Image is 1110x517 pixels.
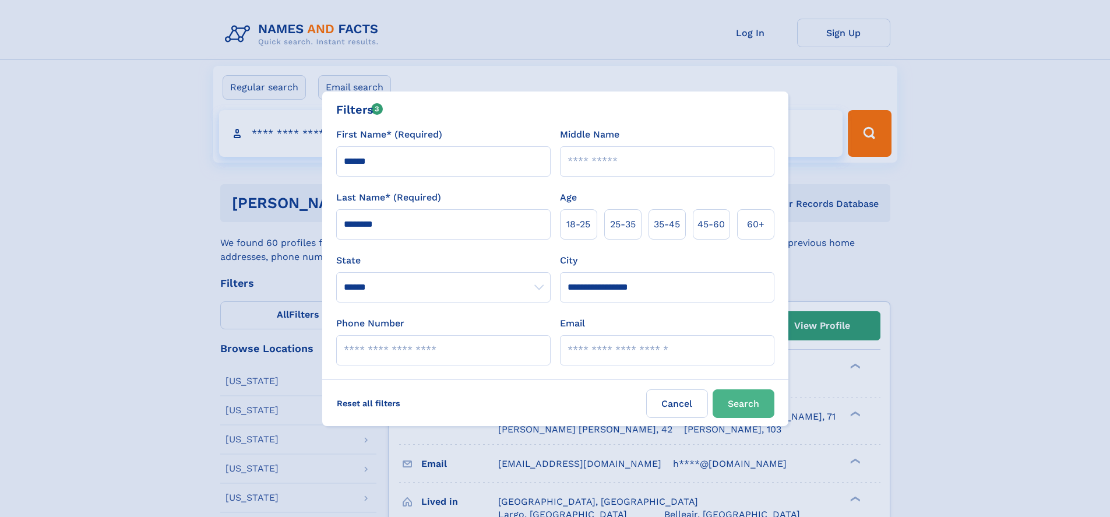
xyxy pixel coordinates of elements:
span: 35‑45 [654,217,680,231]
div: Filters [336,101,383,118]
label: Phone Number [336,316,404,330]
label: First Name* (Required) [336,128,442,142]
label: Email [560,316,585,330]
label: Reset all filters [329,389,408,417]
label: Last Name* (Required) [336,191,441,205]
span: 60+ [747,217,764,231]
label: Cancel [646,389,708,418]
span: 18‑25 [566,217,590,231]
label: State [336,254,551,268]
span: 45‑60 [697,217,725,231]
label: Middle Name [560,128,619,142]
button: Search [713,389,774,418]
span: 25‑35 [610,217,636,231]
label: City [560,254,577,268]
label: Age [560,191,577,205]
